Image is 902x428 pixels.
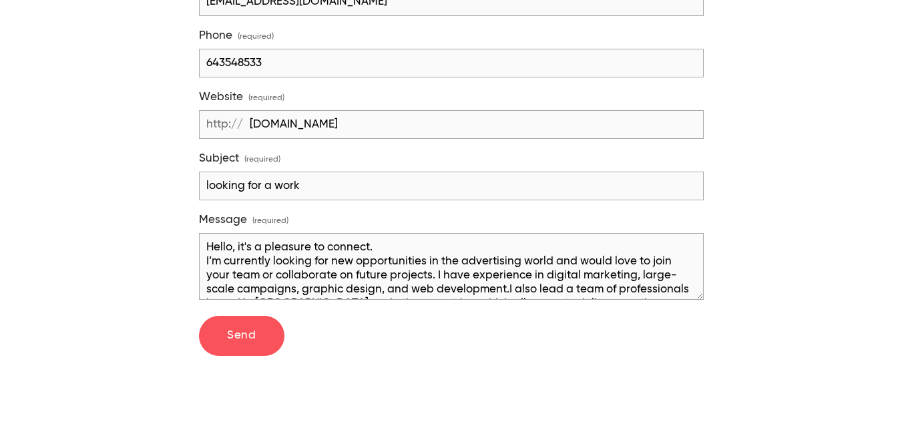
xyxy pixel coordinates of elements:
span: Website [199,90,243,104]
span: Subject [199,152,239,166]
textarea: Hello, it's a pleasure to connect. I’m currently looking for new opportunities in the advertising... [199,233,704,300]
span: Phone [199,29,232,43]
span: (required) [252,212,288,230]
span: (required) [238,28,274,46]
span: (required) [244,151,280,169]
span: Message [199,213,247,227]
button: SendSend [199,316,284,356]
span: Send [227,330,256,341]
span: (required) [248,89,284,108]
span: http:// [200,110,250,139]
